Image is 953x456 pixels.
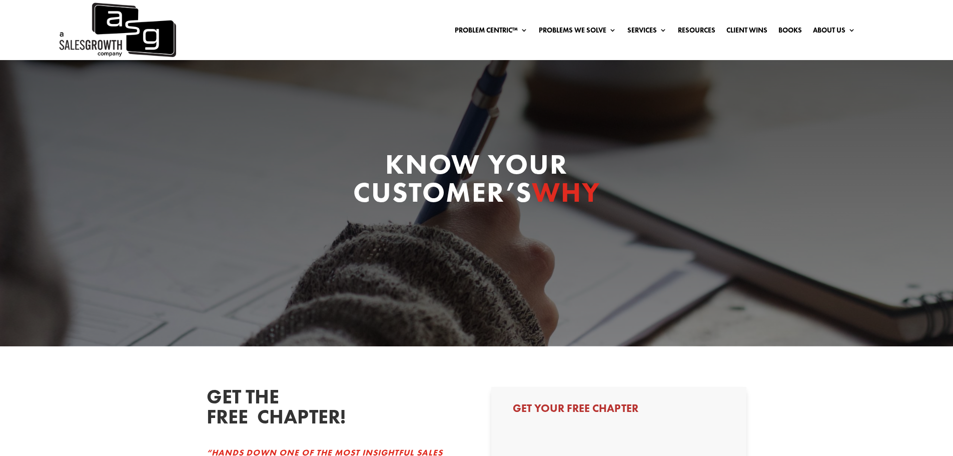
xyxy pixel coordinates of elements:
h2: GET THE FREE CHAPTER! [207,387,357,432]
a: Books [778,27,802,38]
a: Client Wins [726,27,767,38]
a: Services [627,27,667,38]
a: About Us [813,27,855,38]
span: Why [532,174,600,210]
h3: Get Your Free Chapter [513,403,725,419]
a: Problems We Solve [539,27,616,38]
a: Resources [678,27,715,38]
h1: Know your customer’s [287,150,667,211]
a: Problem Centric™ [455,27,528,38]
